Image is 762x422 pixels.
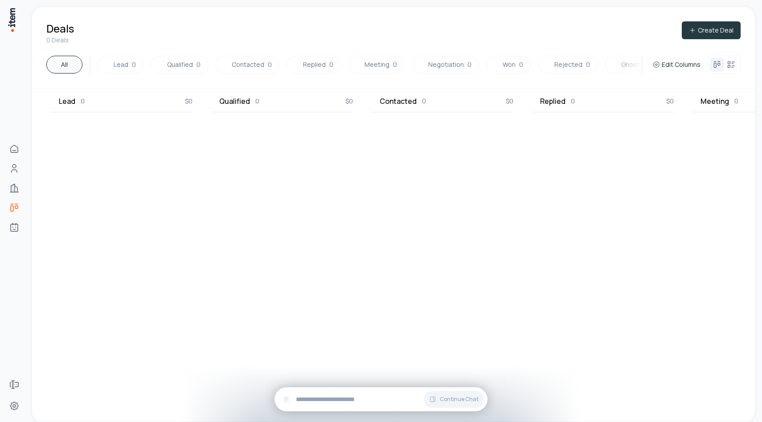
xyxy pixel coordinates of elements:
h1: Deals [46,21,74,36]
a: Forms [5,376,23,393]
img: Item Brain Logo [7,7,16,33]
h3: Meeting [701,96,729,107]
button: Meeting0 [348,56,405,74]
button: Won0 [486,56,531,74]
button: Continue Chat [424,391,484,408]
h3: Lead [59,96,75,107]
button: Lead0 [97,56,143,74]
span: Continue Chat [440,396,479,403]
button: Ghosted [605,56,663,74]
span: 0 [329,60,333,69]
span: 0 [197,60,201,69]
button: Contacted0 [215,56,279,74]
span: 0 [132,60,136,69]
h3: Qualified [219,96,250,107]
div: Continue Chat [274,387,488,411]
span: 0 [268,60,272,69]
p: 0 [81,96,85,106]
button: Negotiation0 [412,56,479,74]
button: Rejected0 [538,56,598,74]
span: $0 [185,96,193,106]
span: 0 [393,60,397,69]
a: Agents [5,218,23,236]
span: $0 [506,96,513,106]
a: Companies [5,179,23,197]
h3: Contacted [380,96,417,107]
p: 0 [571,96,575,106]
p: 0 [422,96,426,106]
span: Edit Columns [662,60,701,69]
button: Create Deal [682,21,741,39]
button: Qualified0 [151,56,208,74]
p: 0 [255,96,259,106]
span: 0 [519,60,523,69]
a: People [5,160,23,177]
span: $0 [345,96,353,106]
a: Settings [5,397,23,415]
button: Replied0 [287,56,341,74]
span: 0 [467,60,471,69]
button: All [46,56,82,74]
a: Home [5,140,23,158]
button: Edit Columns [649,58,704,71]
p: 0 Deals [46,36,74,45]
span: 0 [586,60,590,69]
span: $0 [666,96,674,106]
a: Deals [5,199,23,217]
h3: Replied [540,96,565,107]
p: 0 [734,96,738,106]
